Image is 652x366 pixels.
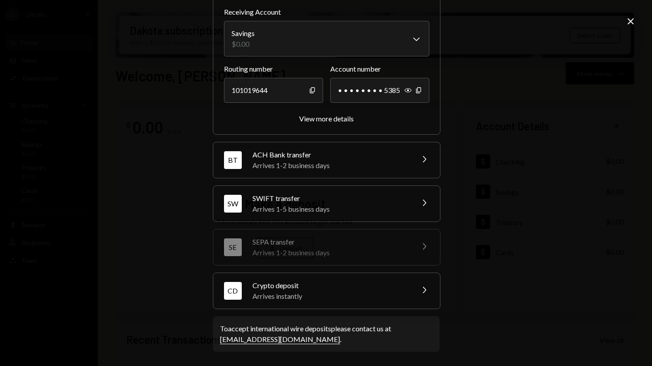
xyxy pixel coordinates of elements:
[220,323,432,345] div: To accept international wire deposits please contact us at .
[213,186,440,221] button: SWSWIFT transferArrives 1-5 business days
[224,151,242,169] div: BT
[252,204,408,214] div: Arrives 1-5 business days
[330,64,429,74] label: Account number
[252,280,408,291] div: Crypto deposit
[252,237,408,247] div: SEPA transfer
[220,335,340,344] a: [EMAIL_ADDRESS][DOMAIN_NAME]
[224,282,242,300] div: CD
[213,273,440,309] button: CDCrypto depositArrives instantly
[299,114,354,123] div: View more details
[224,195,242,213] div: SW
[252,291,408,302] div: Arrives instantly
[252,247,408,258] div: Arrives 1-2 business days
[252,193,408,204] div: SWIFT transfer
[224,7,429,124] div: WTWire transferArrives 1-2 business days
[299,114,354,124] button: View more details
[330,78,429,103] div: • • • • • • • • 5385
[213,229,440,265] button: SESEPA transferArrives 1-2 business days
[224,7,429,17] label: Receiving Account
[224,21,429,56] button: Receiving Account
[224,238,242,256] div: SE
[252,149,408,160] div: ACH Bank transfer
[224,78,323,103] div: 101019644
[213,142,440,178] button: BTACH Bank transferArrives 1-2 business days
[224,64,323,74] label: Routing number
[252,160,408,171] div: Arrives 1-2 business days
